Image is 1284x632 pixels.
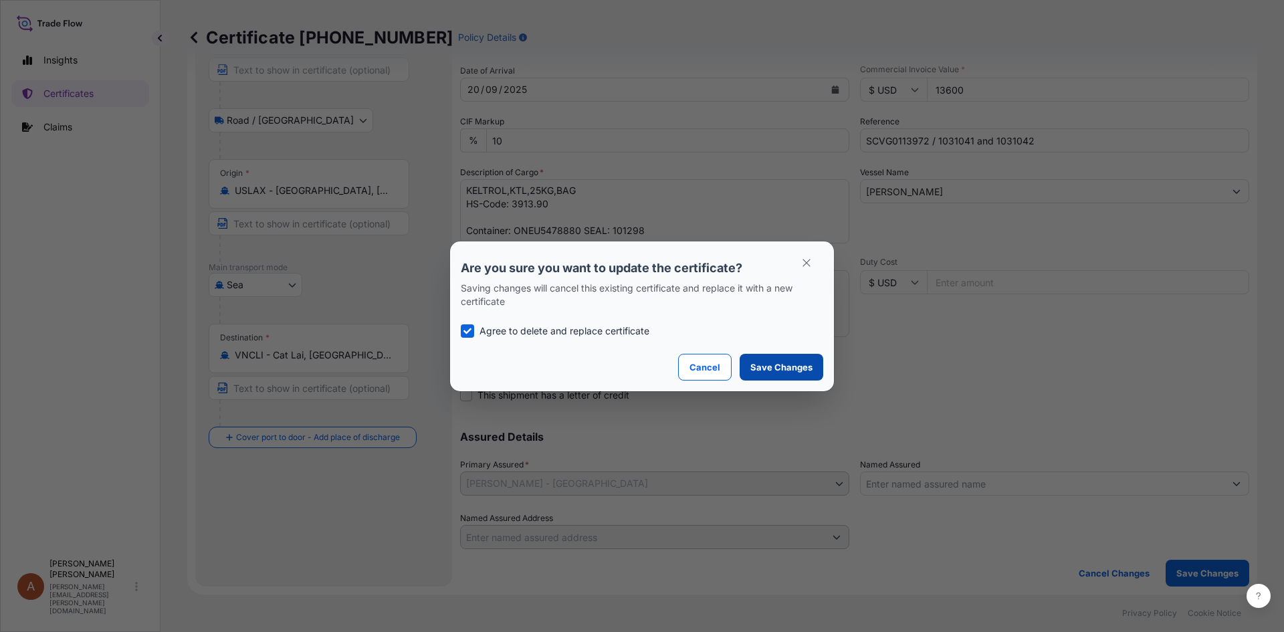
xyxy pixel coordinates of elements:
p: Save Changes [750,360,813,374]
p: Agree to delete and replace certificate [479,324,649,338]
p: Are you sure you want to update the certificate? [461,260,823,276]
p: Cancel [689,360,720,374]
button: Save Changes [740,354,823,381]
p: Saving changes will cancel this existing certificate and replace it with a new certificate [461,282,823,308]
button: Cancel [678,354,732,381]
